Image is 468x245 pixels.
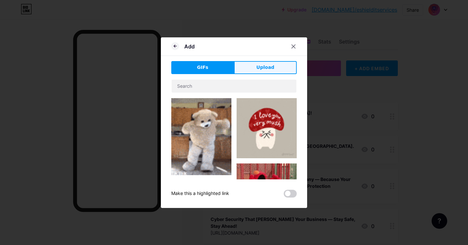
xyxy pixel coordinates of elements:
img: Gihpy [171,98,231,175]
div: Make this a highlighted link [171,190,229,198]
img: Gihpy [237,98,297,158]
span: Upload [256,64,274,71]
span: GIFs [197,64,208,71]
button: Upload [234,61,297,74]
img: Gihpy [237,163,297,209]
input: Search [172,80,296,93]
div: Add [184,43,195,50]
button: GIFs [171,61,234,74]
